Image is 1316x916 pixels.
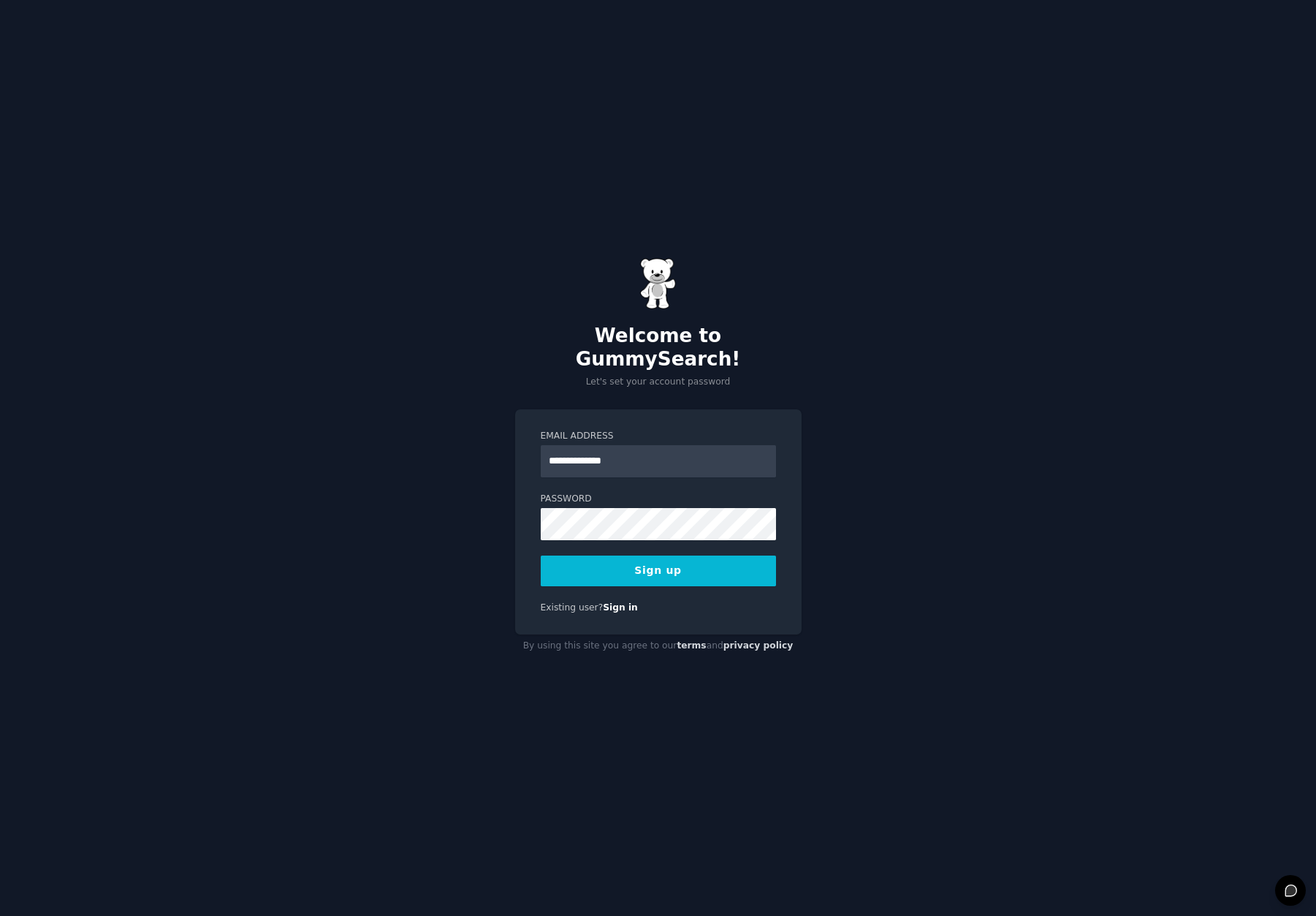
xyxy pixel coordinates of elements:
a: terms [677,640,706,651]
label: Password [541,493,776,506]
div: By using this site you agree to our and [515,635,802,658]
a: Sign in [603,602,638,613]
a: privacy policy [723,640,794,651]
span: Existing user? [541,602,604,613]
h2: Welcome to GummySearch! [515,325,802,371]
label: Email Address [541,430,776,443]
button: Sign up [541,556,776,586]
img: Gummy Bear [640,258,677,309]
p: Let's set your account password [515,376,802,389]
